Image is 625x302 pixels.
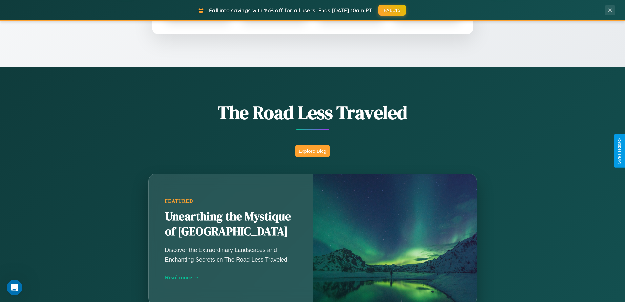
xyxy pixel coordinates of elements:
span: Fall into savings with 15% off for all users! Ends [DATE] 10am PT. [209,7,373,13]
iframe: Intercom live chat [7,280,22,295]
div: Read more → [165,274,296,281]
div: Give Feedback [617,138,622,164]
h1: The Road Less Traveled [116,100,510,125]
button: FALL15 [378,5,406,16]
p: Discover the Extraordinary Landscapes and Enchanting Secrets on The Road Less Traveled. [165,245,296,264]
h2: Unearthing the Mystique of [GEOGRAPHIC_DATA] [165,209,296,239]
div: Featured [165,198,296,204]
button: Explore Blog [295,145,330,157]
